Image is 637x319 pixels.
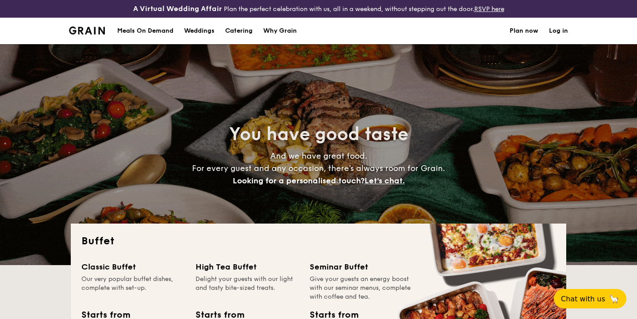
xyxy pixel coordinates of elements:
div: High Tea Buffet [196,261,299,273]
span: Let's chat. [365,176,405,186]
div: Meals On Demand [117,18,173,44]
h1: Catering [225,18,253,44]
a: Logotype [69,27,105,34]
div: Our very popular buffet dishes, complete with set-up. [81,275,185,301]
div: Why Grain [263,18,297,44]
span: Looking for a personalised touch? [233,176,365,186]
div: Give your guests an energy boost with our seminar menus, complete with coffee and tea. [310,275,413,301]
div: Seminar Buffet [310,261,413,273]
a: Plan now [510,18,538,44]
a: Why Grain [258,18,302,44]
button: Chat with us🦙 [554,289,626,308]
span: And we have great food. For every guest and any occasion, there’s always room for Grain. [192,151,445,186]
div: Classic Buffet [81,261,185,273]
span: You have good taste [229,124,408,145]
span: 🦙 [609,294,619,304]
a: Catering [220,18,258,44]
a: Log in [549,18,568,44]
a: RSVP here [474,5,504,13]
h2: Buffet [81,234,556,248]
img: Grain [69,27,105,34]
div: Plan the perfect celebration with us, all in a weekend, without stepping out the door. [106,4,531,14]
div: Weddings [184,18,215,44]
a: Meals On Demand [112,18,179,44]
a: Weddings [179,18,220,44]
div: Delight your guests with our light and tasty bite-sized treats. [196,275,299,301]
span: Chat with us [561,295,605,303]
h4: A Virtual Wedding Affair [133,4,222,14]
